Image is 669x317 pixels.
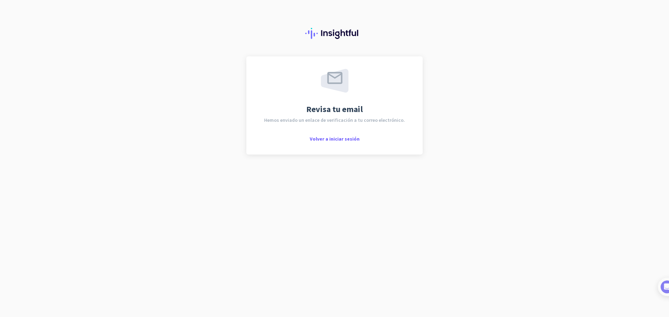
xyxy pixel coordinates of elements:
[321,69,348,93] img: email-sent
[306,105,363,113] span: Revisa tu email
[305,28,364,39] img: Insightful
[264,118,405,122] span: Hemos enviado un enlace de verificación a tu correo electrónico.
[310,136,360,142] span: Volver a iniciar sesión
